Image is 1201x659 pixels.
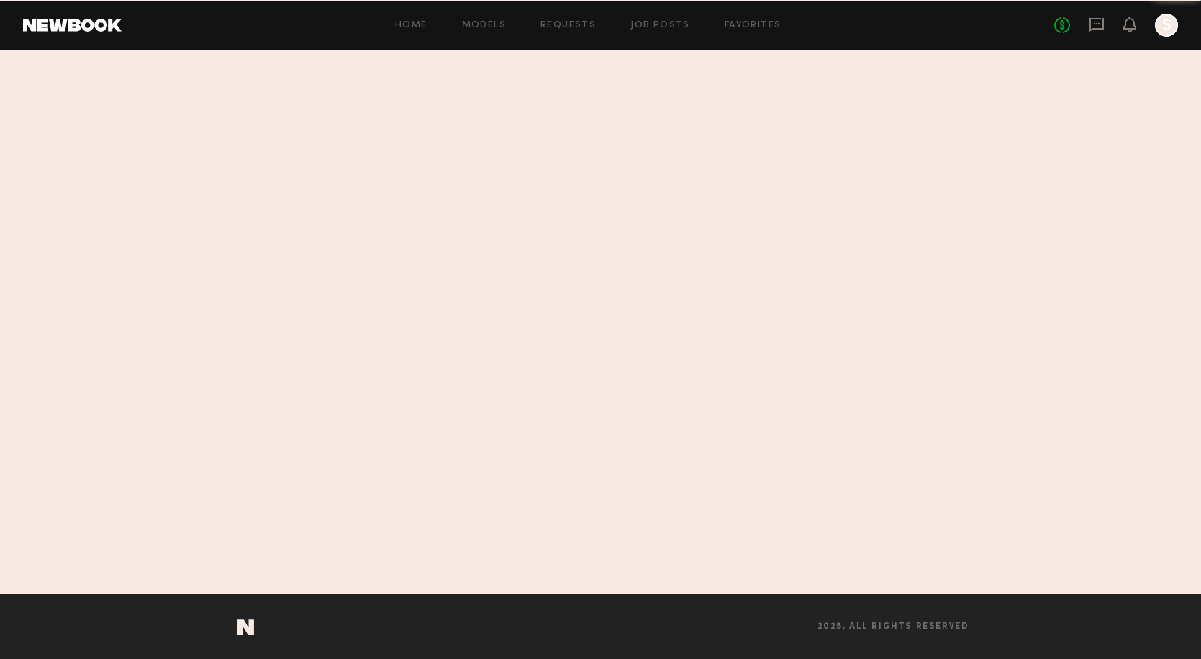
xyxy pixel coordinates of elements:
[540,21,596,30] a: Requests
[725,21,781,30] a: Favorites
[395,21,427,30] a: Home
[817,622,969,632] span: 2025, all rights reserved
[630,21,690,30] a: Job Posts
[1155,14,1178,37] a: S
[462,21,506,30] a: Models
